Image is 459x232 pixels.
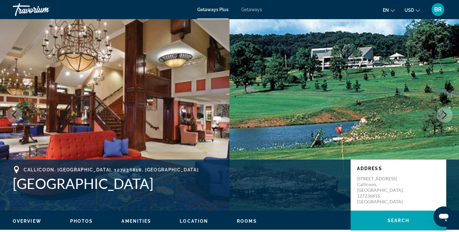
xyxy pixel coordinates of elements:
button: Location [180,218,208,224]
span: Photos [70,219,93,224]
p: [STREET_ADDRESS] Callicoon, [GEOGRAPHIC_DATA], 127236816, [GEOGRAPHIC_DATA] [357,176,408,205]
span: Location [180,219,208,224]
button: Next image [437,107,453,123]
span: Callicoon, [GEOGRAPHIC_DATA], 127236816, [GEOGRAPHIC_DATA] [24,167,199,172]
button: User Menu [430,3,446,16]
button: Search [351,211,446,230]
a: Getaways Plus [197,7,229,12]
span: en [383,8,389,13]
button: Previous image [6,107,22,123]
span: Search [388,218,409,223]
button: Amenities [121,218,151,224]
span: Overview [13,219,41,224]
button: Change currency [404,5,420,15]
iframe: Botón para iniciar la ventana de mensajería [433,206,454,227]
p: Address [357,166,440,171]
span: BR [434,6,442,13]
button: Rooms [237,218,257,224]
button: Overview [13,218,41,224]
span: Rooms [237,219,257,224]
button: Photos [70,218,93,224]
h1: [GEOGRAPHIC_DATA] [13,175,344,192]
span: Amenities [121,219,151,224]
a: Travorium [13,1,76,18]
span: USD [404,8,414,13]
a: Getaways [241,7,262,12]
button: Change language [383,5,395,15]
